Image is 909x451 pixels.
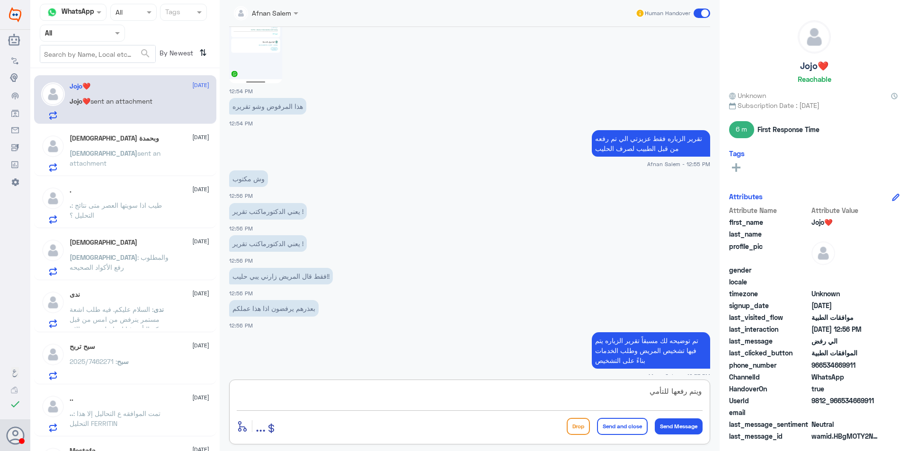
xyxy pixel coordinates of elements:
span: ... [256,417,266,434]
h5: .. [70,395,73,403]
span: 6 m [729,121,754,138]
span: [DEMOGRAPHIC_DATA] [70,253,137,261]
span: موافقات الطبية [811,312,880,322]
p: 29/9/2025, 12:56 PM [229,170,268,187]
span: 12:56 PM [229,193,253,199]
span: [DATE] [192,81,209,89]
div: Tags [164,7,180,19]
span: last_name [729,229,810,239]
span: Human Handover [645,9,690,18]
h6: Attributes [729,192,763,201]
span: First Response Time [757,124,820,134]
span: 0 [811,419,880,429]
button: Send and close [597,418,648,435]
span: null [811,265,880,275]
span: null [811,277,880,287]
span: Afnan Salem - 12:55 PM [647,160,710,168]
span: Jojo❤️ [811,217,880,227]
span: last_message [729,336,810,346]
span: gender [729,265,810,275]
p: 29/9/2025, 12:55 PM [592,130,710,157]
span: last_interaction [729,324,810,334]
h6: Tags [729,149,745,158]
span: search [140,48,151,59]
span: wamid.HBgMOTY2NTM0NjY5OTExFQIAEhgUM0FBNTc3MEE5RkZGNERBMEI3NEIA [811,431,880,441]
span: null [811,407,880,417]
span: [DATE] [192,133,209,141]
span: 2025-01-25T09:10:30.68Z [811,301,880,310]
span: 12:56 PM [229,225,253,231]
span: .. [70,409,73,417]
span: ندى [153,305,164,313]
span: signup_date [729,301,810,310]
span: last_visited_flow [729,312,810,322]
span: : 2025/7462271 [70,357,117,365]
p: 29/9/2025, 12:54 PM [229,98,306,115]
span: سبح [117,357,129,365]
p: 29/9/2025, 12:56 PM [229,235,307,252]
img: Widebot Logo [9,7,21,22]
img: defaultAdmin.png [811,241,835,265]
h5: Jojo❤️ [70,82,90,90]
span: : تمت الموافقه ع التحاليل إلا هذا التحليل FERRITIN [70,409,160,427]
img: defaultAdmin.png [41,134,65,158]
span: 9812_966534669911 [811,396,880,406]
span: Jojo❤️ [70,97,90,105]
img: defaultAdmin.png [41,186,65,210]
span: true [811,384,880,394]
span: Unknown [729,90,766,100]
span: Subscription Date : [DATE] [729,100,900,110]
button: Drop [567,418,590,435]
h5: سبح تربح [70,343,95,351]
p: 29/9/2025, 12:56 PM [229,268,333,284]
p: 29/9/2025, 12:56 PM [229,203,307,220]
span: HandoverOn [729,384,810,394]
h5: MOHAMMED [70,239,137,247]
span: Unknown [811,289,880,299]
span: الي رفض [811,336,880,346]
button: Avatar [6,426,24,444]
h5: سبحان الله وبحمدة [70,134,159,142]
span: 12:56 PM [229,322,253,328]
span: : طيب اذا سويتها العصر متى نتائج التحليل ؟ [70,201,162,219]
span: 12:54 PM [229,88,253,94]
span: first_name [729,217,810,227]
span: [DEMOGRAPHIC_DATA] [70,149,137,157]
img: defaultAdmin.png [41,291,65,314]
span: [DATE] [192,185,209,194]
span: profile_pic [729,241,810,263]
h5: Jojo❤️ [800,61,829,71]
span: 12:54 PM [229,120,253,126]
span: Attribute Name [729,205,810,215]
p: 29/9/2025, 12:57 PM [592,332,710,369]
span: sent an attachment [90,97,152,105]
span: locale [729,277,810,287]
span: [DATE] [192,393,209,402]
span: الموافقات الطبية [811,348,880,358]
span: 12:56 PM [229,290,253,296]
button: search [140,46,151,62]
span: phone_number [729,360,810,370]
img: defaultAdmin.png [798,21,830,53]
span: timezone [729,289,810,299]
button: ... [256,416,266,437]
img: defaultAdmin.png [41,82,65,106]
input: Search by Name, Local etc… [40,45,155,62]
span: email [729,407,810,417]
img: defaultAdmin.png [41,395,65,418]
p: 29/9/2025, 12:56 PM [229,300,319,317]
span: Afnan Salem - 12:57 PM [648,372,710,380]
span: 2 [811,372,880,382]
span: 12:56 PM [229,257,253,264]
span: Attribute Value [811,205,880,215]
h6: Reachable [798,75,831,83]
i: check [9,398,21,410]
span: last_message_id [729,431,810,441]
span: last_message_sentiment [729,419,810,429]
i: ⇅ [199,45,207,61]
img: defaultAdmin.png [41,239,65,262]
span: 2025-09-29T09:56:09.6673166Z [811,324,880,334]
span: . [70,201,71,209]
span: [DATE] [192,289,209,298]
span: [DATE] [192,237,209,246]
